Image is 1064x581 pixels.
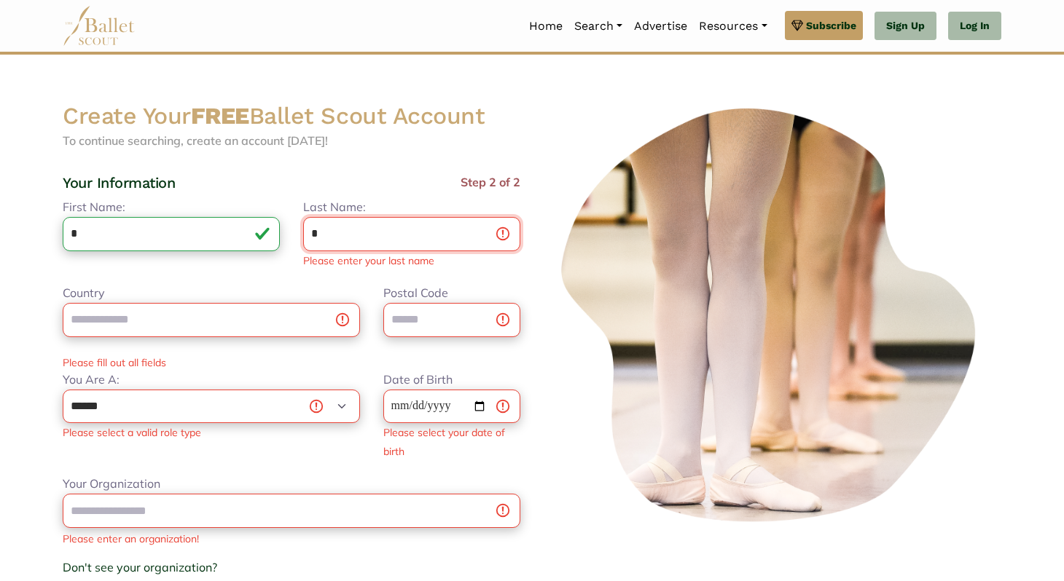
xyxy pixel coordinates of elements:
label: First Name: [63,198,125,217]
label: Your Organization [63,475,160,494]
strong: FREE [191,102,249,130]
a: Advertise [628,11,693,41]
label: Country [63,284,105,303]
a: Don't see your organization? [63,560,217,574]
div: Please fill out all fields [51,355,532,371]
div: Please enter an organization! [63,531,520,547]
div: Please enter your last name [303,254,434,267]
span: To continue searching, create an account [DATE]! [63,133,328,148]
div: Please select a valid role type [63,426,201,439]
a: Resources [693,11,772,41]
h4: Your Information [63,173,175,192]
label: Last Name: [303,198,366,217]
label: Date of Birth [383,371,453,390]
a: Home [523,11,568,41]
label: You Are A: [63,371,120,390]
img: ballerinas [544,101,1001,530]
a: Search [568,11,628,41]
span: Step 2 of 2 [461,173,520,198]
div: Please select your date of birth [383,426,505,458]
label: Postal Code [383,284,448,303]
h2: Create Your Ballet Scout Account [63,101,520,132]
